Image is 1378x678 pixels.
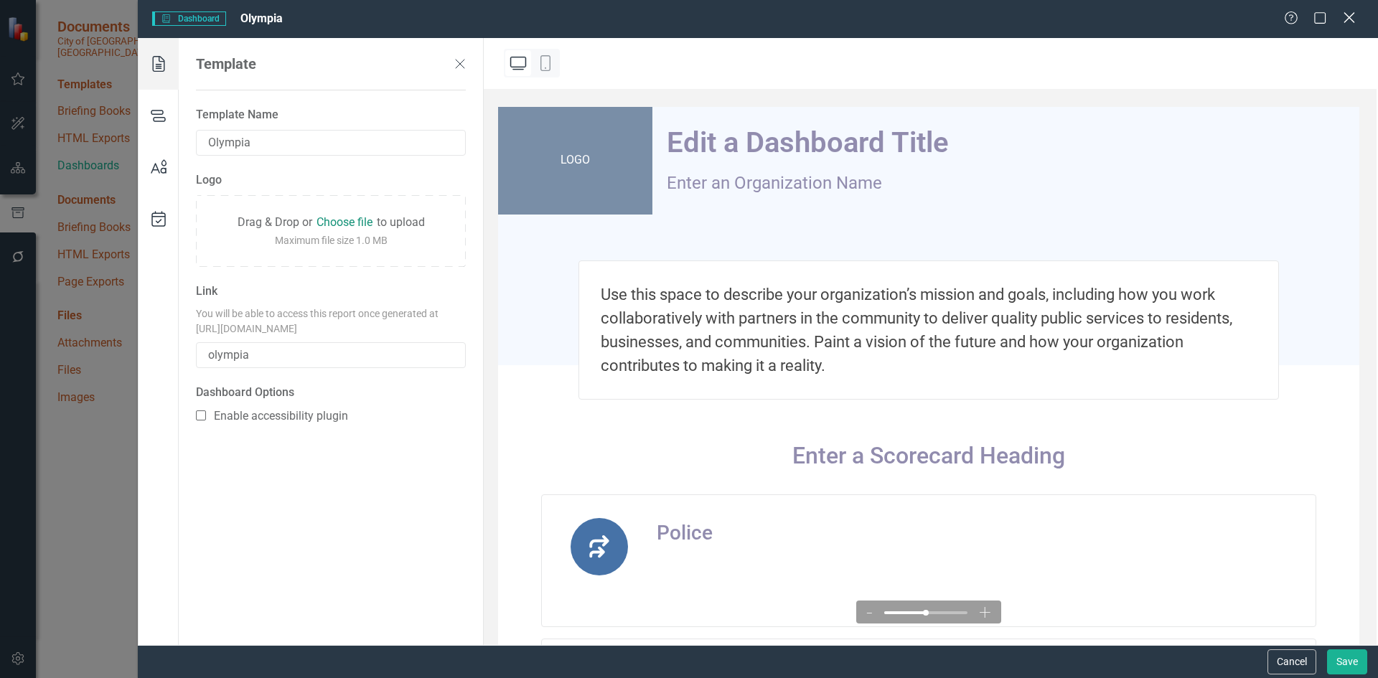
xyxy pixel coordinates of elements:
div: LOGO [498,107,652,215]
button: Save [1327,649,1367,674]
div: Enter an Organization Name [667,171,949,195]
div: Use this space to describe your organization’s mission and goals, including how you work collabor... [578,260,1279,400]
div: Edit a Dashboard Title [667,126,949,159]
label: Link [196,284,466,298]
label: Dashboard Options [196,385,466,399]
span: Choose file [317,214,372,231]
span: Dashboard [152,11,226,26]
button: Cancel [1267,649,1316,674]
div: Police [657,518,713,548]
div: - [866,606,873,620]
span: Olympia [240,11,283,25]
div: + [979,606,991,620]
div: Enter a Scorecard Heading [541,440,1316,471]
div: You will be able to access this report once generated at [URL][DOMAIN_NAME] [196,306,466,336]
span: Enable accessibility plugin [214,409,348,423]
input: Untitled [196,130,466,156]
label: Logo [196,173,466,187]
label: Template Name [196,108,466,121]
div: Template [196,55,256,72]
